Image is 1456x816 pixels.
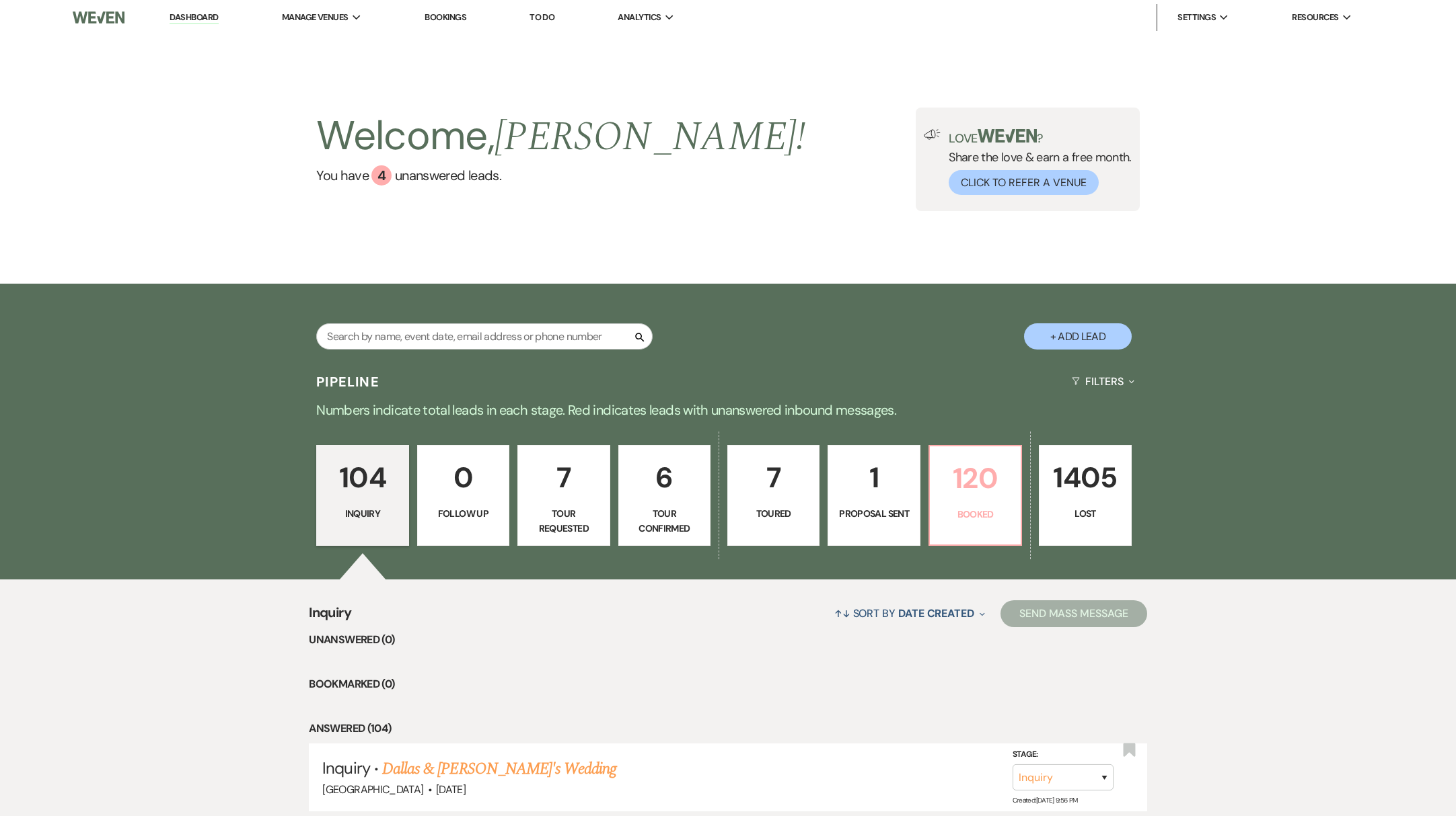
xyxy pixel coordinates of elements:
a: 120Booked [929,445,1022,546]
p: 0 [426,455,501,500]
p: Love ? [949,129,1132,145]
p: 120 [938,456,1013,501]
li: Answered (104) [309,720,1146,737]
p: 1405 [1048,455,1122,500]
a: Dashboard [170,11,218,24]
p: 7 [526,455,601,500]
div: 4 [371,165,392,186]
span: [PERSON_NAME] ! [495,106,805,168]
a: You have 4 unanswered leads. [316,165,805,186]
p: 104 [325,455,400,500]
p: Inquiry [325,506,400,521]
a: To Do [530,11,554,23]
p: Numbers indicate total leads in each stage. Red indicates leads with unanswered inbound messages. [244,399,1212,421]
button: Filters [1066,364,1140,399]
button: + Add Lead [1024,323,1132,350]
li: Unanswered (0) [309,631,1146,649]
span: Inquiry [322,758,369,778]
button: Sort By Date Created [829,596,990,631]
span: Resources [1292,11,1338,24]
a: 1405Lost [1039,445,1131,546]
a: 6Tour Confirmed [618,445,711,546]
a: 0Follow Up [417,445,509,546]
p: Lost [1048,506,1122,521]
a: 104Inquiry [316,445,408,546]
p: Follow Up [426,506,501,521]
span: ↑↓ [834,606,850,620]
p: 6 [627,455,702,500]
span: [GEOGRAPHIC_DATA] [322,782,423,797]
img: Weven Logo [73,3,124,32]
span: Settings [1177,11,1216,24]
button: Click to Refer a Venue [949,170,1099,195]
p: Toured [736,506,811,521]
a: 1Proposal Sent [828,445,920,546]
img: weven-logo-green.svg [978,129,1038,142]
span: Manage Venues [282,11,349,24]
h3: Pipeline [316,372,379,391]
div: Share the love & earn a free month. [941,129,1132,195]
li: Bookmarked (0) [309,676,1146,693]
a: Bookings [425,11,466,23]
span: Created: [DATE] 9:56 PM [1013,796,1078,805]
p: 7 [736,455,811,500]
p: Tour Confirmed [627,506,702,536]
p: Tour Requested [526,506,601,536]
span: Analytics [618,11,661,24]
label: Stage: [1013,747,1114,762]
span: [DATE] [436,782,466,797]
a: Dallas & [PERSON_NAME]'s Wedding [382,757,616,781]
p: Booked [938,507,1013,522]
input: Search by name, event date, email address or phone number [316,323,653,350]
span: Inquiry [309,602,351,631]
h2: Welcome, [316,108,805,165]
span: Date Created [898,606,974,620]
p: Proposal Sent [836,506,911,521]
a: 7Toured [727,445,820,546]
p: 1 [836,455,911,500]
button: Send Mass Message [1000,600,1147,627]
img: loud-speaker-illustration.svg [924,129,941,140]
a: 7Tour Requested [517,445,610,546]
